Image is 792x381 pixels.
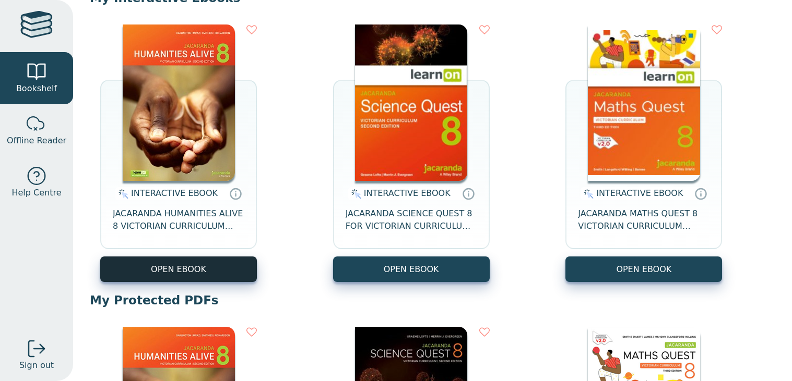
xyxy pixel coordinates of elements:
img: c004558a-e884-43ec-b87a-da9408141e80.jpg [588,24,700,181]
span: Help Centre [11,187,61,199]
span: INTERACTIVE EBOOK [596,188,683,198]
a: Interactive eBooks are accessed online via the publisher’s portal. They contain interactive resou... [229,187,242,200]
span: INTERACTIVE EBOOK [131,188,218,198]
img: fffb2005-5288-ea11-a992-0272d098c78b.png [355,24,467,181]
span: INTERACTIVE EBOOK [364,188,451,198]
span: JACARANDA HUMANITIES ALIVE 8 VICTORIAN CURRICULUM LEARNON EBOOK 2E [113,207,244,232]
span: JACARANDA SCIENCE QUEST 8 FOR VICTORIAN CURRICULUM LEARNON 2E EBOOK [346,207,477,232]
img: interactive.svg [348,188,361,200]
button: OPEN EBOOK [333,256,490,282]
img: interactive.svg [581,188,594,200]
span: JACARANDA MATHS QUEST 8 VICTORIAN CURRICULUM LEARNON EBOOK 3E [578,207,710,232]
span: Offline Reader [7,134,66,147]
span: Bookshelf [16,82,57,95]
p: My Protected PDFs [90,292,775,308]
span: Sign out [19,359,54,372]
img: interactive.svg [115,188,128,200]
a: Interactive eBooks are accessed online via the publisher’s portal. They contain interactive resou... [462,187,475,200]
a: Interactive eBooks are accessed online via the publisher’s portal. They contain interactive resou... [694,187,707,200]
button: OPEN EBOOK [100,256,257,282]
img: bee2d5d4-7b91-e911-a97e-0272d098c78b.jpg [123,24,235,181]
button: OPEN EBOOK [565,256,722,282]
